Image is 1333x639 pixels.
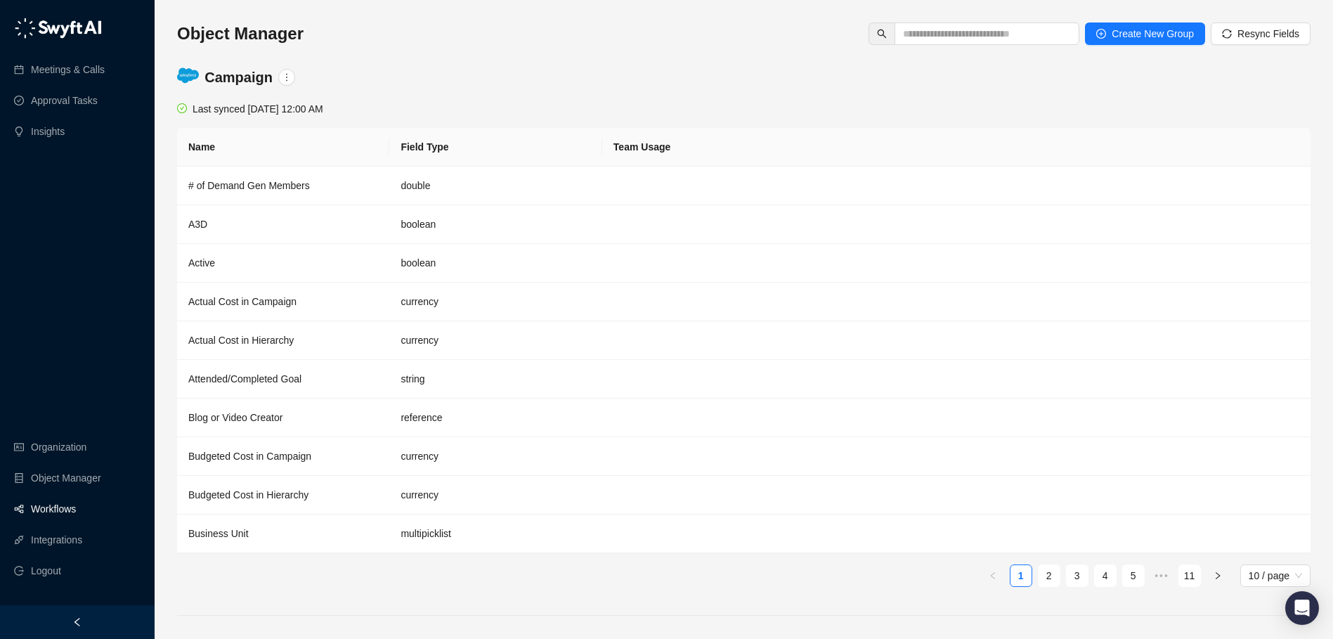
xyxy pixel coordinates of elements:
td: currency [389,476,602,515]
h4: Campaign [204,67,273,87]
button: Resync Fields [1211,22,1311,45]
a: 2 [1039,565,1060,586]
td: # of Demand Gen Members [177,167,389,205]
td: boolean [389,205,602,244]
td: reference [389,399,602,437]
li: 2 [1038,564,1060,587]
div: Open Intercom Messenger [1285,591,1319,625]
td: Budgeted Cost in Campaign [177,437,389,476]
li: Next 5 Pages [1150,564,1173,587]
span: Logout [31,557,61,585]
td: double [389,167,602,205]
li: 11 [1178,564,1201,587]
span: right [1214,572,1222,580]
tr: Business Unitmultipicklist [177,515,1311,553]
span: Create New Group [1112,26,1194,41]
li: Next Page [1207,564,1229,587]
span: check-circle [177,103,187,113]
tr: # of Demand Gen Membersdouble [177,167,1311,205]
td: Business Unit [177,515,389,553]
span: search [877,29,887,39]
span: left [72,617,82,627]
td: currency [389,283,602,321]
li: 3 [1066,564,1088,587]
div: Page Size [1240,564,1311,587]
li: Previous Page [982,564,1004,587]
button: Create New Group [1085,22,1205,45]
span: 10 / page [1249,565,1302,586]
td: currency [389,321,602,360]
tr: Actual Cost in Hierarchycurrency [177,321,1311,360]
h3: Object Manager [177,22,304,45]
span: logout [14,566,24,576]
span: Last synced [DATE] 12:00 AM [193,103,323,115]
td: boolean [389,244,602,283]
span: left [989,572,997,580]
td: Actual Cost in Campaign [177,283,389,321]
img: logo-05li4sbe.png [14,18,102,39]
a: Approval Tasks [31,86,98,115]
tr: A3Dboolean [177,205,1311,244]
a: 11 [1179,565,1200,586]
li: 5 [1122,564,1145,587]
tr: Budgeted Cost in Hierarchycurrency [177,476,1311,515]
td: Blog or Video Creator [177,399,389,437]
tr: Budgeted Cost in Campaigncurrency [177,437,1311,476]
button: left [982,564,1004,587]
span: plus-circle [1096,29,1106,39]
span: more [282,72,292,82]
a: Organization [31,433,86,461]
a: 4 [1095,565,1116,586]
li: 4 [1094,564,1117,587]
button: right [1207,564,1229,587]
a: Meetings & Calls [31,56,105,84]
td: string [389,360,602,399]
th: Field Type [389,128,602,167]
td: currency [389,437,602,476]
th: Team Usage [602,128,1311,167]
a: Integrations [31,526,82,554]
th: Name [177,128,389,167]
a: 1 [1010,565,1032,586]
td: A3D [177,205,389,244]
tr: Attended/Completed Goalstring [177,360,1311,399]
a: 3 [1067,565,1088,586]
tr: Blog or Video Creatorreference [177,399,1311,437]
td: multipicklist [389,515,602,553]
td: Budgeted Cost in Hierarchy [177,476,389,515]
a: Workflows [31,495,76,523]
tr: Actual Cost in Campaigncurrency [177,283,1311,321]
span: ••• [1150,564,1173,587]
td: Actual Cost in Hierarchy [177,321,389,360]
td: Active [177,244,389,283]
tr: Activeboolean [177,244,1311,283]
a: 5 [1123,565,1144,586]
span: Resync Fields [1237,26,1299,41]
span: sync [1222,29,1232,39]
a: Insights [31,117,65,146]
a: Object Manager [31,464,101,492]
td: Attended/Completed Goal [177,360,389,399]
li: 1 [1010,564,1032,587]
